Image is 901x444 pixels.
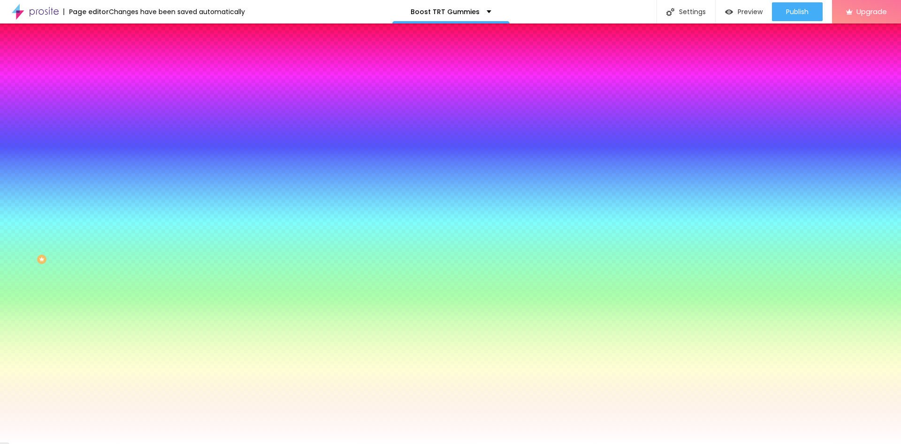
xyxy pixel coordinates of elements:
div: Page editor [63,8,109,15]
span: Upgrade [856,8,887,16]
button: Preview [716,2,772,21]
div: Changes have been saved automatically [109,8,245,15]
img: Icone [666,8,674,16]
img: view-1.svg [725,8,733,16]
span: Preview [738,8,763,16]
button: Publish [772,2,823,21]
p: Boost TRT Gummies [411,8,480,15]
span: Publish [786,8,809,16]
